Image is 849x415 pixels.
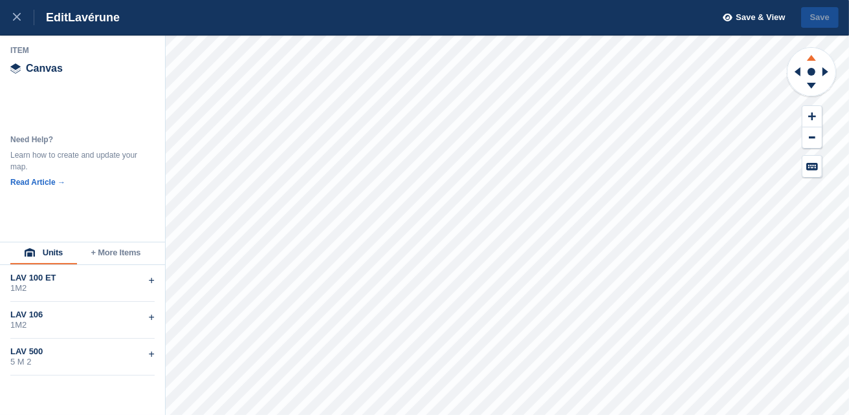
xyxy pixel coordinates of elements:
[10,178,65,187] a: Read Article →
[149,273,155,288] div: +
[716,7,786,28] button: Save & View
[802,106,822,127] button: Zoom In
[801,7,839,28] button: Save
[149,346,155,362] div: +
[10,357,155,367] div: 5 M 2
[10,302,155,339] div: LAV 1061M2+
[10,346,155,357] div: LAV 500
[10,320,155,330] div: 1M2
[10,45,155,56] div: Item
[10,273,155,283] div: LAV 100 ET
[10,339,155,376] div: LAV 5005 M 2+
[77,242,155,264] button: + More Items
[149,310,155,325] div: +
[10,149,140,173] div: Learn how to create and update your map.
[736,11,785,24] span: Save & View
[10,283,155,293] div: 1M2
[10,310,155,320] div: LAV 106
[26,63,63,74] span: Canvas
[802,127,822,149] button: Zoom Out
[10,134,140,145] div: Need Help?
[10,63,21,74] img: canvas-icn.9d1aba5b.svg
[10,242,77,264] button: Units
[802,156,822,177] button: Keyboard Shortcuts
[10,265,155,302] div: LAV 100 ET1M2+
[34,10,120,25] div: Edit Lavérune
